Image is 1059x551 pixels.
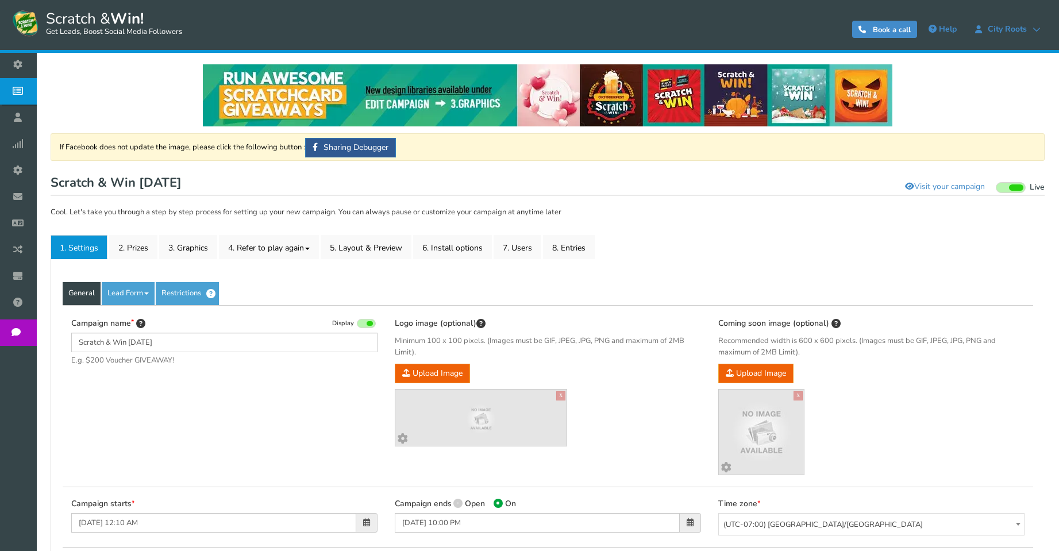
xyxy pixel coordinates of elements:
span: Open [465,498,485,509]
span: Help [939,24,957,34]
a: Help [923,20,962,38]
span: (UTC-07:00) America/Vancouver [719,514,1024,536]
a: X [794,391,803,400]
span: Live [1030,182,1045,193]
a: Restrictions [156,282,219,305]
a: X [556,391,565,400]
div: If Facebook does not update the image, please click the following button : [51,133,1045,161]
a: Book a call [852,21,917,38]
a: 7. Users [494,235,541,259]
img: festival-poster-2020.webp [203,64,892,126]
a: 4. Refer to play again [219,235,319,259]
a: 6. Install options [413,235,492,259]
span: E.g. $200 Voucher GIVEAWAY! [71,355,378,367]
span: Tip: Choose a title that will attract more entries. For example: “Scratch & win a bracelet” will ... [136,318,145,330]
span: This image will be shown before the contest start date [829,318,841,330]
label: Logo image (optional) [395,317,486,330]
span: Minimum 100 x 100 pixels. (Images must be GIF, JPEG, JPG, PNG and maximum of 2MB Limit). [395,336,701,358]
a: 3. Graphics [159,235,217,259]
a: General [63,282,101,305]
h1: Scratch & Win [DATE] [51,172,1045,195]
label: Time zone [718,499,760,510]
a: Scratch &Win! Get Leads, Boost Social Media Followers [11,9,182,37]
strong: Win! [110,9,144,29]
span: (UTC-07:00) America/Vancouver [718,513,1025,535]
label: Campaign ends [395,499,452,510]
label: Coming soon image (optional) [718,317,841,330]
iframe: LiveChat chat widget [1011,503,1059,551]
a: 2. Prizes [109,235,157,259]
span: Scratch & [40,9,182,37]
span: Recommended width is 600 x 600 pixels. (Images must be GIF, JPEG, JPG, PNG and maximum of 2MB Lim... [718,336,1025,358]
label: Campaign name [71,317,145,330]
a: 1. Settings [51,235,107,259]
a: Sharing Debugger [305,138,396,157]
img: Scratch and Win [11,9,40,37]
label: Campaign starts [71,499,134,510]
span: City Roots [982,25,1033,34]
p: Cool. Let's take you through a step by step process for setting up your new campaign. You can alw... [51,207,1045,218]
a: Visit your campaign [898,177,992,196]
a: Lead Form [102,282,155,305]
span: On [505,498,516,509]
small: Get Leads, Boost Social Media Followers [46,28,182,37]
a: 5. Layout & Preview [321,235,411,259]
span: Display [332,319,354,328]
a: 8. Entries [543,235,595,259]
span: Book a call [873,25,911,35]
